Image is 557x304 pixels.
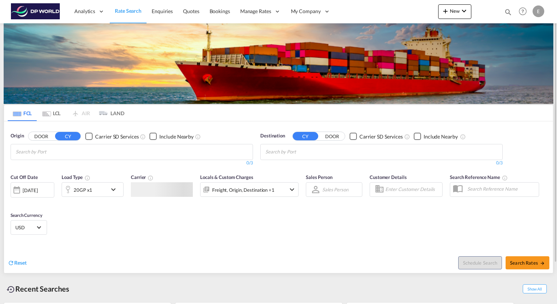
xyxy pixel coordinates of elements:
div: [DATE] [23,187,38,194]
div: 0/3 [260,160,503,166]
input: Chips input. [265,146,335,158]
md-select: Sales Person [322,184,349,195]
md-tab-item: FCL [8,105,37,121]
div: Include Nearby [424,133,458,140]
span: Reset [14,260,27,266]
button: DOOR [319,132,345,141]
span: Sales Person [306,174,332,180]
md-chips-wrap: Chips container with autocompletion. Enter the text area, type text to search, and then use the u... [264,144,338,158]
span: Customer Details [370,174,406,180]
img: c08ca190194411f088ed0f3ba295208c.png [11,3,60,20]
md-icon: Your search will be saved by the below given name [502,175,508,181]
md-datepicker: Select [11,196,16,206]
md-icon: Unchecked: Ignores neighbouring ports when fetching rates.Checked : Includes neighbouring ports w... [195,134,201,140]
span: Analytics [74,8,95,15]
md-checkbox: Checkbox No Ink [85,132,139,140]
md-icon: icon-refresh [8,260,14,266]
div: Help [517,5,533,18]
div: Freight Origin Destination Factory Stuffing [212,185,274,195]
div: Recent Searches [4,281,72,297]
md-tab-item: LCL [37,105,66,121]
input: Search Reference Name [464,183,539,194]
div: OriginDOOR CY Checkbox No InkUnchecked: Search for CY (Container Yard) services for all selected ... [4,121,553,273]
md-checkbox: Checkbox No Ink [414,132,458,140]
div: 20GP x1 [74,185,92,195]
input: Chips input. [16,146,85,158]
button: Search Ratesicon-arrow-right [506,256,549,269]
md-icon: icon-plus 400-fg [441,7,450,15]
button: DOOR [28,132,54,141]
md-icon: Unchecked: Search for CY (Container Yard) services for all selected carriers.Checked : Search for... [140,134,146,140]
div: Freight Origin Destination Factory Stuffingicon-chevron-down [200,182,299,197]
div: E [533,5,544,17]
md-icon: icon-chevron-down [109,185,121,194]
md-icon: icon-chevron-down [460,7,468,15]
span: Carrier [131,174,153,180]
button: Note: By default Schedule search will only considerorigin ports, destination ports and cut off da... [458,256,502,269]
md-checkbox: Checkbox No Ink [149,132,194,140]
span: Origin [11,132,24,140]
button: CY [55,132,81,140]
div: Carrier SD Services [95,133,139,140]
img: LCL+%26+FCL+BACKGROUND.png [4,23,553,104]
md-tab-item: LAND [95,105,124,121]
div: Include Nearby [159,133,194,140]
span: New [441,8,468,14]
span: Bookings [210,8,230,14]
md-chips-wrap: Chips container with autocompletion. Enter the text area, type text to search, and then use the u... [15,144,88,158]
md-icon: icon-chevron-down [288,185,296,194]
md-select: Select Currency: $ USDUnited States Dollar [15,222,43,233]
div: icon-magnify [504,8,512,19]
md-icon: icon-arrow-right [540,261,545,266]
span: Search Currency [11,213,42,218]
span: Enquiries [152,8,173,14]
div: Carrier SD Services [359,133,403,140]
button: icon-plus 400-fgNewicon-chevron-down [438,4,471,19]
span: Quotes [183,8,199,14]
span: Show All [523,284,547,293]
md-pagination-wrapper: Use the left and right arrow keys to navigate between tabs [8,105,124,121]
md-icon: The selected Trucker/Carrierwill be displayed in the rate results If the rates are from another f... [148,175,153,181]
span: Search Reference Name [450,174,508,180]
span: Locals & Custom Charges [200,174,253,180]
span: Cut Off Date [11,174,38,180]
span: Rate Search [115,8,141,14]
span: Manage Rates [240,8,271,15]
span: USD [15,224,36,231]
md-icon: icon-backup-restore [7,285,15,294]
span: Help [517,5,529,17]
input: Enter Customer Details [385,184,440,195]
button: CY [293,132,318,140]
span: Load Type [62,174,90,180]
md-icon: icon-information-outline [85,175,90,181]
span: Search Rates [510,260,545,266]
md-icon: Unchecked: Search for CY (Container Yard) services for all selected carriers.Checked : Search for... [404,134,410,140]
md-checkbox: Checkbox No Ink [350,132,403,140]
md-icon: icon-magnify [504,8,512,16]
span: My Company [291,8,321,15]
div: 20GP x1icon-chevron-down [62,182,124,197]
div: 0/3 [11,160,253,166]
md-icon: Unchecked: Ignores neighbouring ports when fetching rates.Checked : Includes neighbouring ports w... [460,134,466,140]
span: Destination [260,132,285,140]
div: icon-refreshReset [8,259,27,267]
div: [DATE] [11,182,54,198]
